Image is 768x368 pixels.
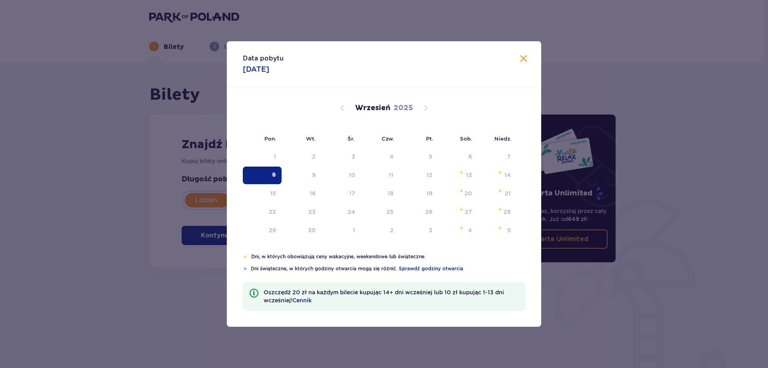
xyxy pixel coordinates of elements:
[438,203,478,221] td: sobota, 27 września 2025
[389,171,394,179] div: 11
[429,153,432,161] div: 5
[227,87,541,253] div: Calendar
[429,226,432,234] div: 3
[321,185,361,203] td: środa, 17 września 2025
[438,185,478,203] td: sobota, 20 września 2025
[399,185,438,203] td: piątek, 19 września 2025
[399,148,438,166] td: Not available. piątek, 5 września 2025
[306,135,316,142] small: Wt.
[361,185,400,203] td: czwartek, 18 września 2025
[438,167,478,184] td: sobota, 13 września 2025
[478,185,516,203] td: niedziela, 21 września 2025
[438,148,478,166] td: Not available. sobota, 6 września 2025
[386,208,394,216] div: 25
[269,226,276,234] div: 29
[353,226,355,234] div: 1
[478,167,516,184] td: niedziela, 14 września 2025
[494,135,512,142] small: Niedz.
[478,203,516,221] td: niedziela, 28 września 2025
[361,203,400,221] td: czwartek, 25 września 2025
[465,208,472,216] div: 27
[468,153,472,161] div: 6
[308,226,316,234] div: 30
[478,148,516,166] td: Not available. niedziela, 7 września 2025
[348,135,355,142] small: Śr.
[282,222,321,239] td: wtorek, 30 września 2025
[243,148,282,166] td: Not available. poniedziałek, 1 września 2025
[464,189,472,197] div: 20
[361,222,400,239] td: czwartek, 2 października 2025
[478,222,516,239] td: niedziela, 5 października 2025
[349,171,355,179] div: 10
[425,208,432,216] div: 26
[460,135,472,142] small: Sob.
[426,171,432,179] div: 12
[468,226,472,234] div: 4
[349,189,355,197] div: 17
[382,135,394,142] small: Czw.
[321,148,361,166] td: Not available. środa, 3 września 2025
[243,167,282,184] td: Selected. poniedziałek, 8 września 2025
[243,185,282,203] td: poniedziałek, 15 września 2025
[321,203,361,221] td: środa, 24 września 2025
[466,171,472,179] div: 13
[282,203,321,221] td: wtorek, 23 września 2025
[399,167,438,184] td: piątek, 12 września 2025
[270,189,276,197] div: 15
[388,189,394,197] div: 18
[399,203,438,221] td: piątek, 26 września 2025
[243,222,282,239] td: poniedziałek, 29 września 2025
[399,222,438,239] td: piątek, 3 października 2025
[274,153,276,161] div: 1
[399,265,463,272] a: Sprawdź godziny otwarcia
[312,171,316,179] div: 9
[312,153,316,161] div: 2
[426,189,432,197] div: 19
[321,167,361,184] td: środa, 10 września 2025
[348,208,355,216] div: 24
[251,265,525,272] p: Dni świąteczne, w których godziny otwarcia mogą się różnić.
[264,135,276,142] small: Pon.
[243,203,282,221] td: poniedziałek, 22 września 2025
[390,226,394,234] div: 2
[308,208,316,216] div: 23
[438,222,478,239] td: sobota, 4 października 2025
[282,185,321,203] td: wtorek, 16 września 2025
[390,153,394,161] div: 4
[272,171,276,179] div: 8
[282,148,321,166] td: Not available. wtorek, 2 września 2025
[426,135,433,142] small: Pt.
[361,167,400,184] td: czwartek, 11 września 2025
[310,189,316,197] div: 16
[352,153,355,161] div: 3
[361,148,400,166] td: Not available. czwartek, 4 września 2025
[251,253,525,260] p: Dni, w których obowiązują ceny wakacyjne, weekendowe lub świąteczne.
[269,208,276,216] div: 22
[282,167,321,184] td: wtorek, 9 września 2025
[321,222,361,239] td: środa, 1 października 2025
